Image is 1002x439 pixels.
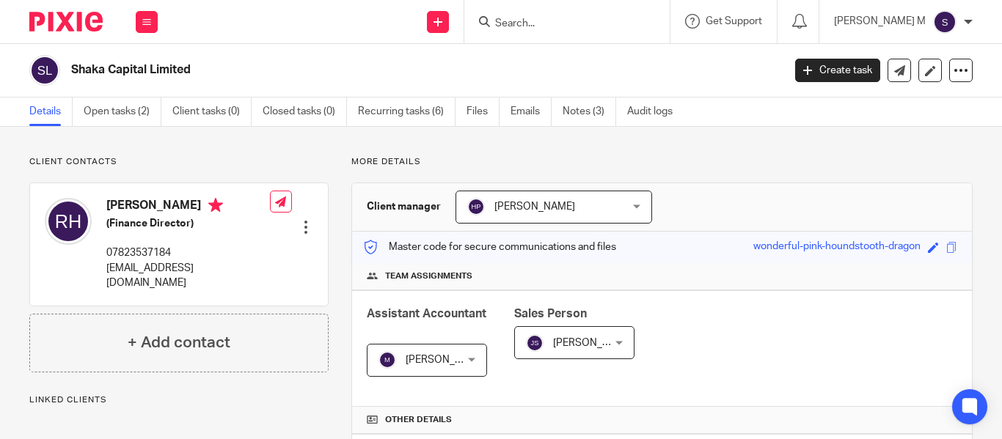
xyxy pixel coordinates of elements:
[467,198,485,215] img: svg%3E
[627,97,684,126] a: Audit logs
[29,12,103,32] img: Pixie
[385,414,452,426] span: Other details
[84,97,161,126] a: Open tasks (2)
[29,97,73,126] a: Details
[494,202,575,212] span: [PERSON_NAME]
[367,308,486,320] span: Assistant Accountant
[834,14,926,29] p: [PERSON_NAME] M
[706,16,762,26] span: Get Support
[358,97,456,126] a: Recurring tasks (6)
[208,198,223,213] i: Primary
[795,59,880,82] a: Create task
[29,156,329,168] p: Client contacts
[467,97,500,126] a: Files
[553,338,634,348] span: [PERSON_NAME]
[367,199,441,214] h3: Client manager
[526,334,544,352] img: svg%3E
[128,331,230,354] h4: + Add contact
[363,240,616,254] p: Master code for secure communications and files
[933,10,957,34] img: svg%3E
[511,97,552,126] a: Emails
[406,355,486,365] span: [PERSON_NAME]
[71,62,633,78] h2: Shaka Capital Limited
[172,97,252,126] a: Client tasks (0)
[563,97,616,126] a: Notes (3)
[494,18,626,31] input: Search
[351,156,973,168] p: More details
[514,308,587,320] span: Sales Person
[379,351,396,369] img: svg%3E
[106,261,270,291] p: [EMAIL_ADDRESS][DOMAIN_NAME]
[45,198,92,245] img: svg%3E
[753,239,921,256] div: wonderful-pink-houndstooth-dragon
[106,198,270,216] h4: [PERSON_NAME]
[385,270,472,282] span: Team assignments
[106,246,270,260] p: 07823537184
[263,97,347,126] a: Closed tasks (0)
[29,55,60,86] img: svg%3E
[106,216,270,231] h5: (Finance Director)
[29,394,329,406] p: Linked clients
